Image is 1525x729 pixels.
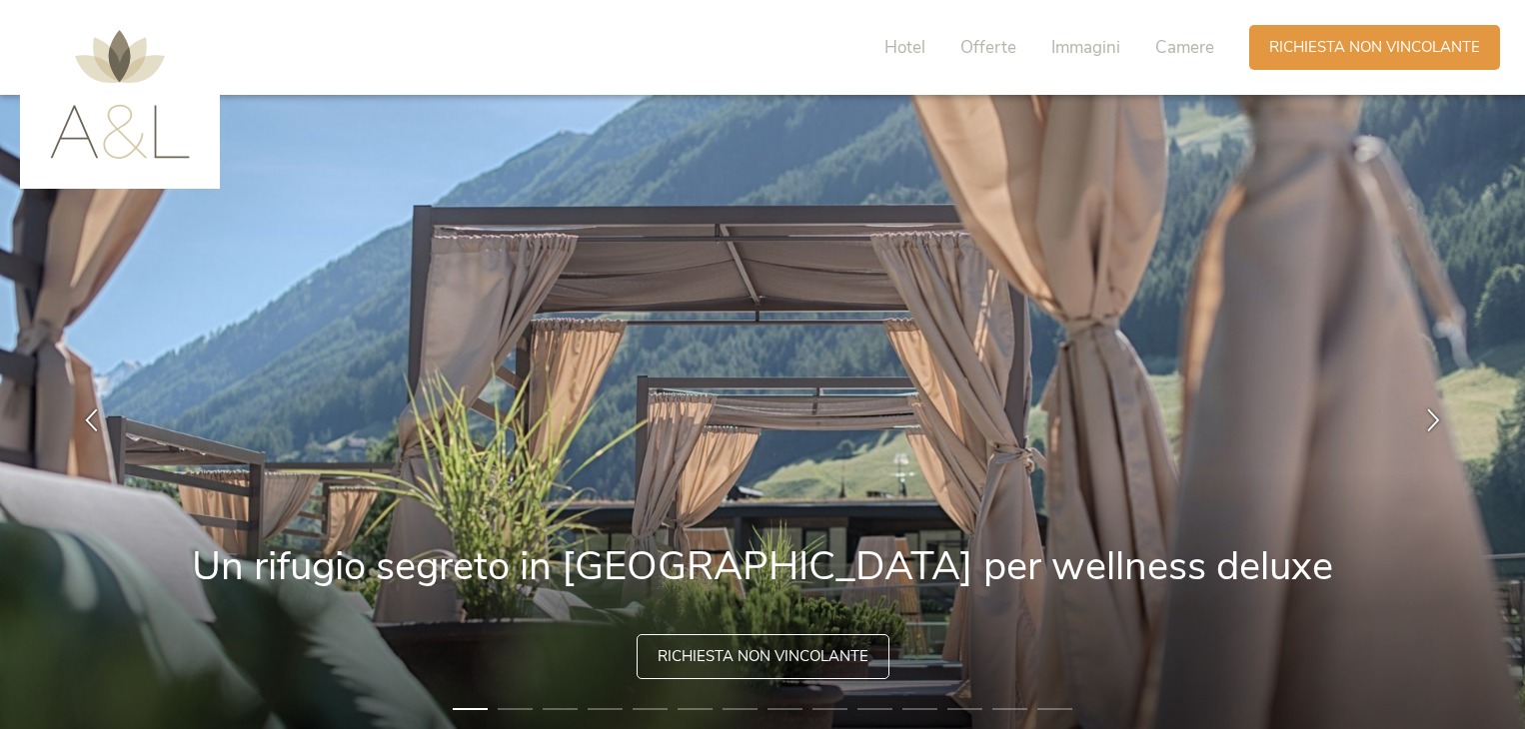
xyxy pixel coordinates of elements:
span: Camere [1155,36,1214,59]
span: Immagini [1051,36,1120,59]
span: Hotel [884,36,925,59]
img: AMONTI & LUNARIS Wellnessresort [50,30,190,159]
span: Richiesta non vincolante [1269,37,1480,58]
span: Richiesta non vincolante [658,646,868,667]
span: Offerte [960,36,1016,59]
